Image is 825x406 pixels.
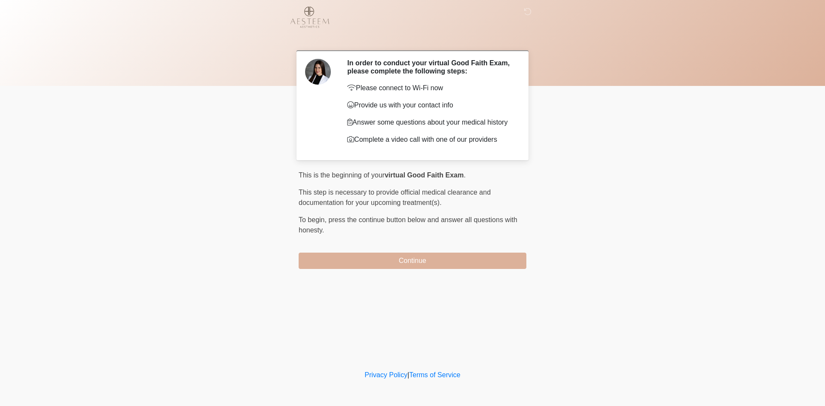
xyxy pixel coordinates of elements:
[305,59,331,85] img: Agent Avatar
[290,6,329,28] img: Aesteem Aesthetics Logo
[299,216,517,234] span: press the continue button below and answer all questions with honesty.
[292,31,533,47] h1: ‎ ‎
[407,371,409,379] a: |
[409,371,460,379] a: Terms of Service
[347,100,513,110] p: Provide us with your contact info
[385,171,464,179] strong: virtual Good Faith Exam
[299,216,328,223] span: To begin,
[299,189,491,206] span: This step is necessary to provide official medical clearance and documentation for your upcoming ...
[464,171,465,179] span: .
[299,171,385,179] span: This is the beginning of your
[347,59,513,75] h2: In order to conduct your virtual Good Faith Exam, please complete the following steps:
[365,371,408,379] a: Privacy Policy
[347,117,513,128] p: Answer some questions about your medical history
[299,253,526,269] button: Continue
[347,134,513,145] p: Complete a video call with one of our providers
[347,83,513,93] p: Please connect to Wi-Fi now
